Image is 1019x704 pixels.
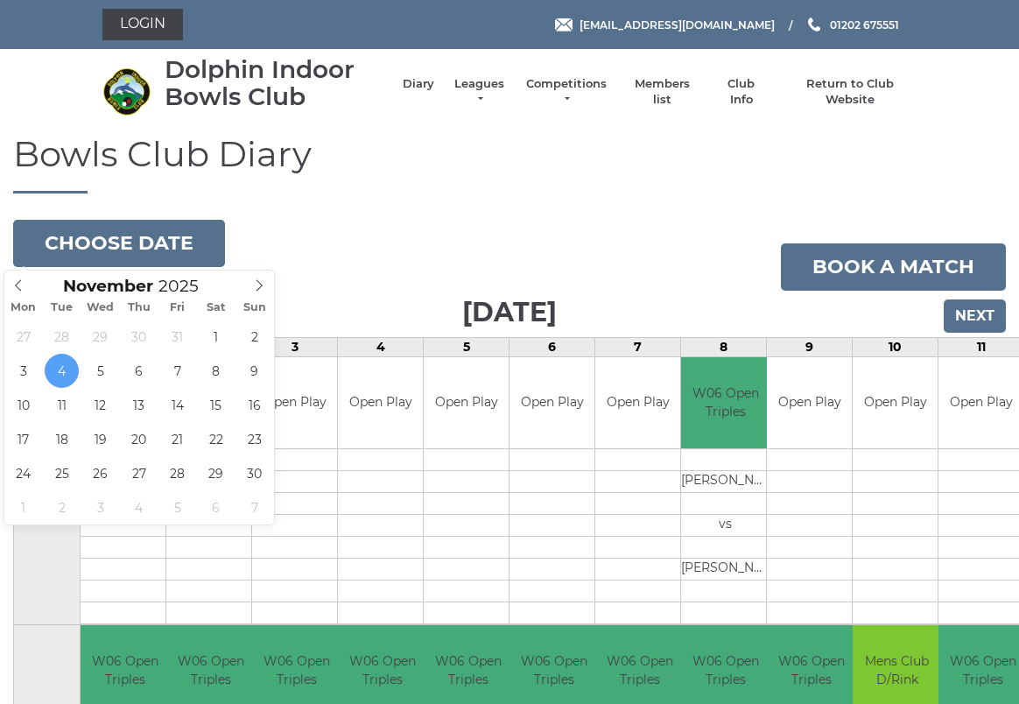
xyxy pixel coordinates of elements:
[160,388,194,422] span: November 14, 2025
[45,422,79,456] span: November 18, 2025
[237,320,271,354] span: November 2, 2025
[13,220,225,267] button: Choose date
[237,422,271,456] span: November 23, 2025
[555,17,775,33] a: Email [EMAIL_ADDRESS][DOMAIN_NAME]
[13,135,1006,194] h1: Bowls Club Diary
[452,76,507,108] a: Leagues
[509,357,594,449] td: Open Play
[45,320,79,354] span: October 28, 2025
[237,388,271,422] span: November 16, 2025
[681,357,770,449] td: W06 Open Triples
[199,354,233,388] span: November 8, 2025
[580,18,775,31] span: [EMAIL_ADDRESS][DOMAIN_NAME]
[158,302,197,313] span: Fri
[252,357,337,449] td: Open Play
[45,388,79,422] span: November 11, 2025
[122,320,156,354] span: October 30, 2025
[4,302,43,313] span: Mon
[81,302,120,313] span: Wed
[160,456,194,490] span: November 28, 2025
[6,422,40,456] span: November 17, 2025
[808,18,820,32] img: Phone us
[122,456,156,490] span: November 27, 2025
[524,76,608,108] a: Competitions
[122,490,156,524] span: December 4, 2025
[509,337,595,356] td: 6
[160,354,194,388] span: November 7, 2025
[122,354,156,388] span: November 6, 2025
[45,354,79,388] span: November 4, 2025
[6,490,40,524] span: December 1, 2025
[237,456,271,490] span: November 30, 2025
[63,278,153,295] span: Scroll to increment
[830,18,899,31] span: 01202 675551
[781,243,1006,291] a: Book a match
[197,302,235,313] span: Sat
[45,490,79,524] span: December 2, 2025
[165,56,385,110] div: Dolphin Indoor Bowls Club
[199,456,233,490] span: November 29, 2025
[199,490,233,524] span: December 6, 2025
[122,422,156,456] span: November 20, 2025
[6,456,40,490] span: November 24, 2025
[595,357,680,449] td: Open Play
[625,76,698,108] a: Members list
[45,456,79,490] span: November 25, 2025
[716,76,767,108] a: Club Info
[338,357,423,449] td: Open Play
[595,337,681,356] td: 7
[6,320,40,354] span: October 27, 2025
[338,337,424,356] td: 4
[681,337,767,356] td: 8
[6,388,40,422] span: November 10, 2025
[235,302,274,313] span: Sun
[83,320,117,354] span: October 29, 2025
[237,354,271,388] span: November 9, 2025
[6,354,40,388] span: November 3, 2025
[555,18,573,32] img: Email
[853,337,938,356] td: 10
[784,76,917,108] a: Return to Club Website
[767,357,852,449] td: Open Play
[403,76,434,92] a: Diary
[102,67,151,116] img: Dolphin Indoor Bowls Club
[252,337,338,356] td: 3
[853,357,938,449] td: Open Play
[199,388,233,422] span: November 15, 2025
[681,515,770,537] td: vs
[199,422,233,456] span: November 22, 2025
[83,456,117,490] span: November 26, 2025
[102,9,183,40] a: Login
[160,422,194,456] span: November 21, 2025
[160,320,194,354] span: October 31, 2025
[120,302,158,313] span: Thu
[83,490,117,524] span: December 3, 2025
[122,388,156,422] span: November 13, 2025
[681,471,770,493] td: [PERSON_NAME]
[199,320,233,354] span: November 1, 2025
[767,337,853,356] td: 9
[944,299,1006,333] input: Next
[160,490,194,524] span: December 5, 2025
[83,422,117,456] span: November 19, 2025
[424,337,509,356] td: 5
[83,354,117,388] span: November 5, 2025
[83,388,117,422] span: November 12, 2025
[805,17,899,33] a: Phone us 01202 675551
[237,490,271,524] span: December 7, 2025
[424,357,509,449] td: Open Play
[43,302,81,313] span: Tue
[681,559,770,581] td: [PERSON_NAME]
[153,276,221,296] input: Scroll to increment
